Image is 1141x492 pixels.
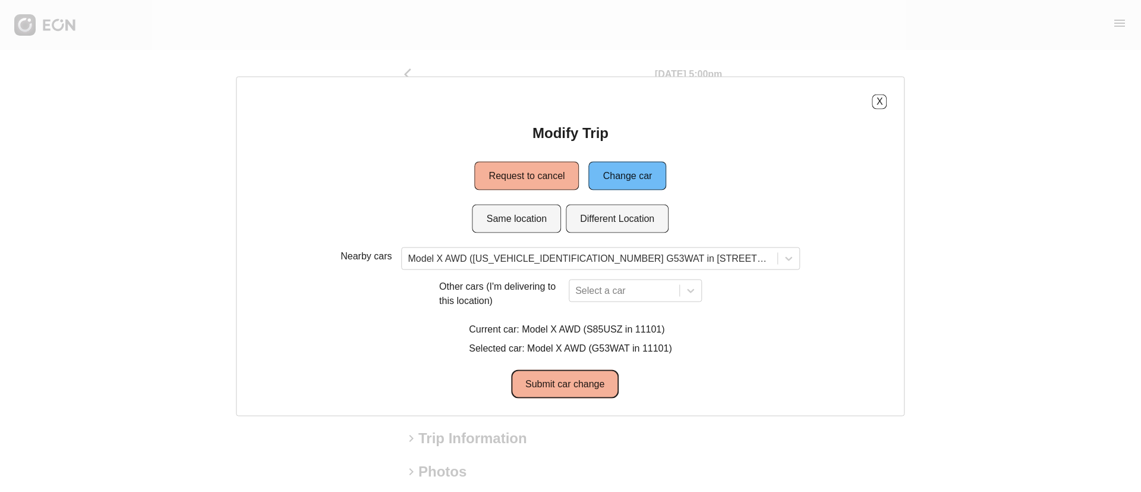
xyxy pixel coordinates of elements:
button: Request to cancel [475,161,579,190]
button: Different Location [566,204,669,233]
h2: Modify Trip [532,123,609,142]
button: Same location [472,204,561,233]
p: Other cars (I'm delivering to this location) [439,279,564,308]
p: Current car: Model X AWD (S85USZ in 11101) [469,322,672,336]
button: X [872,94,887,109]
p: Selected car: Model X AWD (G53WAT in 11101) [469,341,672,355]
button: Change car [589,161,667,190]
button: Submit car change [511,369,619,398]
p: Nearby cars [341,249,392,263]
